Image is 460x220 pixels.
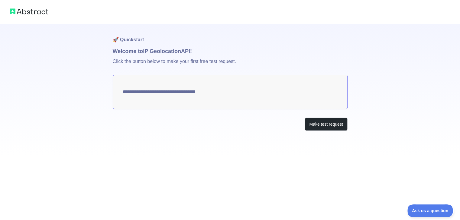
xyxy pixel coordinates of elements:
[113,24,348,47] h1: 🚀 Quickstart
[10,7,48,16] img: Abstract logo
[113,55,348,75] p: Click the button below to make your first free test request.
[113,47,348,55] h1: Welcome to IP Geolocation API!
[407,204,454,217] iframe: Toggle Customer Support
[305,118,347,131] button: Make test request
